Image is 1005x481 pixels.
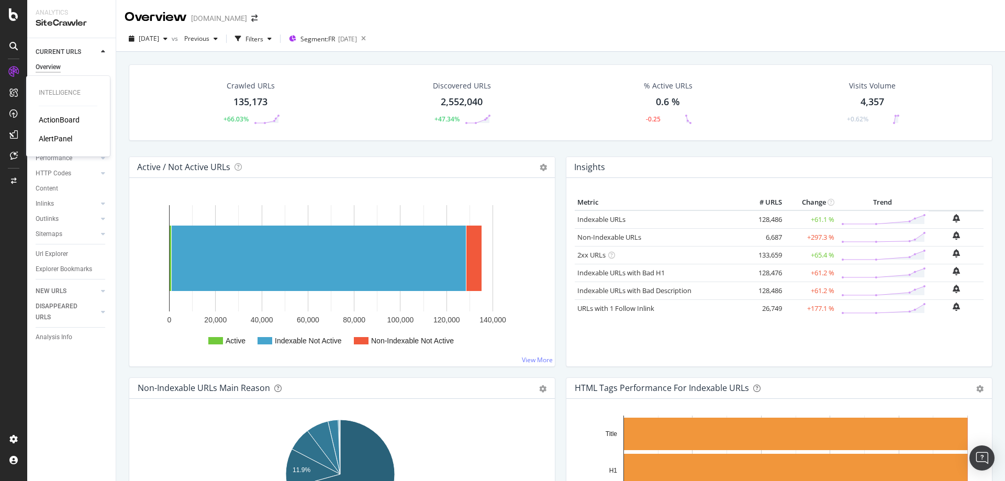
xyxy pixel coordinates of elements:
text: 0 [167,316,172,324]
div: Intelligence [39,88,97,97]
td: 6,687 [743,228,785,246]
div: Url Explorer [36,249,68,260]
div: gear [539,385,546,393]
text: Active [226,337,245,345]
text: 20,000 [204,316,227,324]
div: Content [36,183,58,194]
div: % Active URLs [644,81,693,91]
div: Overview [36,62,61,73]
span: 2025 Sep. 4th [139,34,159,43]
th: Metric [575,195,743,210]
div: Crawled URLs [227,81,275,91]
a: Outlinks [36,214,98,225]
text: Indexable Not Active [275,337,342,345]
a: Analysis Info [36,332,108,343]
div: SiteCrawler [36,17,107,29]
td: +65.4 % [785,246,837,264]
div: bell-plus [953,214,960,222]
text: 140,000 [479,316,506,324]
svg: A chart. [138,195,543,358]
td: +61.2 % [785,264,837,282]
text: Title [606,430,618,438]
button: Previous [180,30,222,47]
div: Sitemaps [36,229,62,240]
div: Performance [36,153,72,164]
a: Non-Indexable URLs [577,232,641,242]
div: Discovered URLs [433,81,491,91]
div: +66.03% [224,115,249,124]
a: URLs with 1 Follow Inlink [577,304,654,313]
div: 2,552,040 [441,95,483,109]
div: arrow-right-arrow-left [251,15,258,22]
div: Explorer Bookmarks [36,264,92,275]
div: bell-plus [953,231,960,240]
a: NEW URLS [36,286,98,297]
td: 128,476 [743,264,785,282]
div: Inlinks [36,198,54,209]
span: vs [172,34,180,43]
div: Open Intercom Messenger [969,445,995,471]
a: Explorer Bookmarks [36,264,108,275]
a: View More [522,355,553,364]
div: DISAPPEARED URLS [36,301,88,323]
div: [DATE] [338,35,357,43]
div: CURRENT URLS [36,47,81,58]
text: 120,000 [433,316,460,324]
text: 80,000 [343,316,365,324]
text: 60,000 [297,316,319,324]
div: Filters [245,35,263,43]
div: HTML Tags Performance for Indexable URLs [575,383,749,393]
th: # URLS [743,195,785,210]
div: [DOMAIN_NAME] [191,13,247,24]
button: Segment:FR[DATE] [285,30,357,47]
a: Indexable URLs with Bad H1 [577,268,665,277]
a: Content [36,183,108,194]
h4: Active / Not Active URLs [137,160,230,174]
h4: Insights [574,160,605,174]
div: +47.34% [434,115,460,124]
i: Options [540,164,547,171]
a: Indexable URLs [577,215,626,224]
a: Inlinks [36,198,98,209]
a: Performance [36,153,98,164]
div: NEW URLS [36,286,66,297]
div: +0.62% [847,115,868,124]
div: bell-plus [953,249,960,258]
div: -0.25 [646,115,661,124]
a: DISAPPEARED URLS [36,301,98,323]
button: [DATE] [125,30,172,47]
td: 26,749 [743,299,785,317]
td: 133,659 [743,246,785,264]
div: bell-plus [953,303,960,311]
text: 11.9% [293,466,310,474]
text: Non-Indexable Not Active [371,337,454,345]
div: 135,173 [233,95,267,109]
a: AlertPanel [39,133,72,144]
div: Visits Volume [849,81,896,91]
text: 100,000 [387,316,414,324]
td: +61.2 % [785,282,837,299]
div: gear [976,385,984,393]
div: Analysis Info [36,332,72,343]
td: 128,486 [743,210,785,229]
div: 0.6 % [656,95,680,109]
a: HTTP Codes [36,168,98,179]
a: Overview [36,62,108,73]
a: Indexable URLs with Bad Description [577,286,691,295]
span: Previous [180,34,209,43]
span: Segment: FR [300,35,335,43]
td: +297.3 % [785,228,837,246]
div: Overview [125,8,187,26]
text: H1 [609,467,618,474]
div: Non-Indexable URLs Main Reason [138,383,270,393]
button: Filters [231,30,276,47]
a: 2xx URLs [577,250,606,260]
th: Trend [837,195,929,210]
a: Url Explorer [36,249,108,260]
td: +177.1 % [785,299,837,317]
a: ActionBoard [39,115,80,125]
div: HTTP Codes [36,168,71,179]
